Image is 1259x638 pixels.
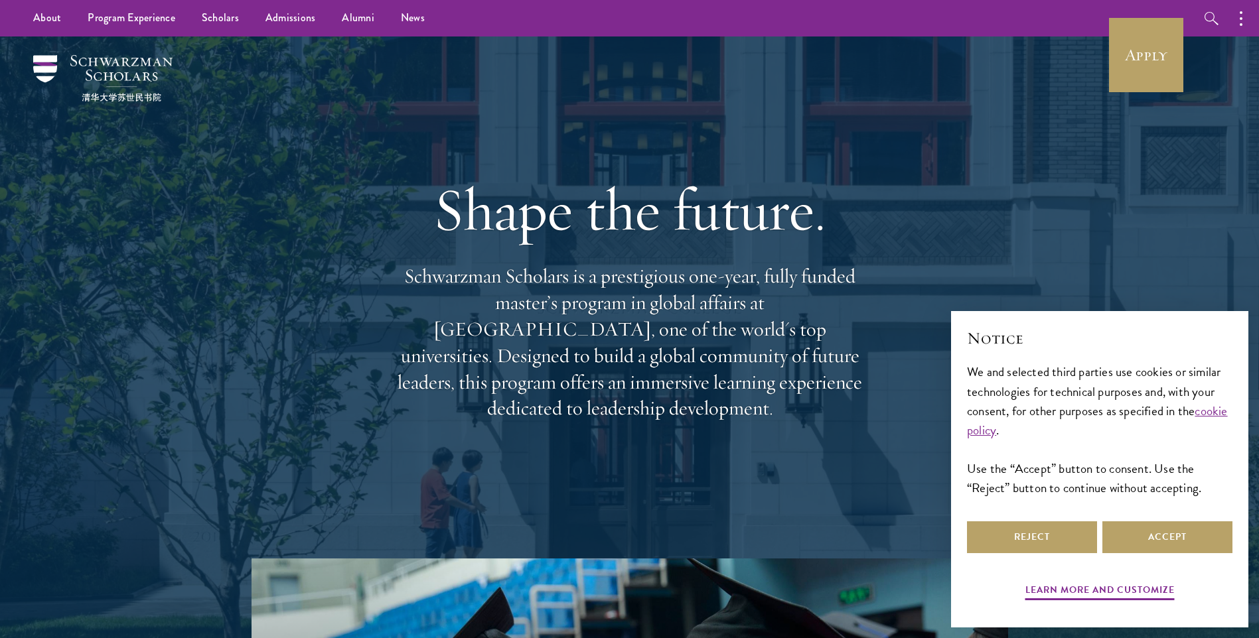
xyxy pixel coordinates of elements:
[1102,521,1232,553] button: Accept
[967,327,1232,350] h2: Notice
[967,362,1232,497] div: We and selected third parties use cookies or similar technologies for technical purposes and, wit...
[391,263,869,422] p: Schwarzman Scholars is a prestigious one-year, fully funded master’s program in global affairs at...
[967,521,1097,553] button: Reject
[967,401,1228,440] a: cookie policy
[391,172,869,247] h1: Shape the future.
[33,55,173,101] img: Schwarzman Scholars
[1025,582,1175,602] button: Learn more and customize
[1109,18,1183,92] a: Apply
